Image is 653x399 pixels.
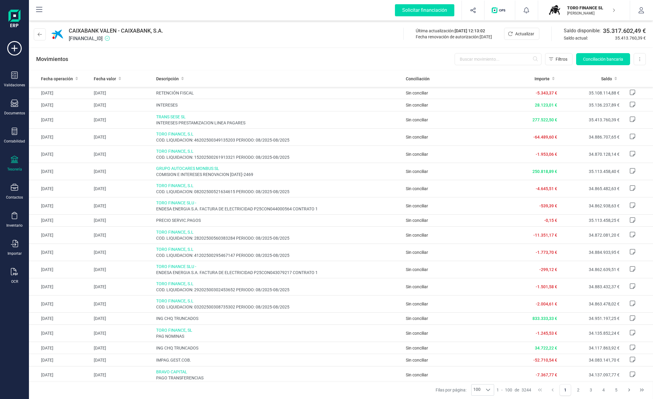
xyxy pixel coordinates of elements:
td: [DATE] [29,244,91,261]
span: -0,15 € [544,218,557,223]
span: Saldo disponible: [564,27,601,34]
button: Previous Page [547,384,558,396]
td: [DATE] [91,366,154,383]
td: 35.413.760,39 € [560,111,622,128]
span: [DATE] [480,34,492,39]
td: [DATE] [29,295,91,312]
span: TORO FINANCE SLU - [156,200,401,206]
span: Sin conciliar [406,91,428,95]
td: [DATE] [91,278,154,295]
span: TORO FINANCE, SL [156,327,401,333]
td: [DATE] [91,180,154,197]
td: [DATE] [91,354,154,366]
span: Fecha valor [94,76,116,82]
span: Fecha operación [41,76,73,82]
span: TORO FINANCE, S.L [156,281,401,287]
span: ING CHQ TRUNCADOS [156,315,401,321]
span: Actualizar [515,31,534,37]
span: INTERESES PRESTAMIZACION LINEA PAGARES [156,120,401,126]
span: 100 [472,385,482,395]
span: COD. LIQUIDACION: 03202500308735302 PERIODO: 08/2025-08/2025 [156,304,401,310]
td: [DATE] [91,261,154,278]
span: Sin conciliar [406,372,428,377]
span: PAGO TRANSFERENCIAS [156,375,401,381]
span: -52.710,54 € [533,358,557,362]
button: Page 5 [610,384,622,396]
div: Contactos [6,195,23,200]
span: TORO FINANCE, S.L [156,131,401,137]
span: COD. LIQUIDACION: 08202500521634615 PERIODO: 08/2025-08/2025 [156,189,401,195]
div: OCR [11,279,18,284]
td: 34.117.863,92 € [560,342,622,354]
span: TORO FINANCE, S.L [156,246,401,252]
button: Page 3 [585,384,597,396]
span: Sin conciliar [406,267,428,272]
img: Logo de OPS [492,7,508,13]
td: 35.108.114,88 € [560,87,622,99]
span: Sin conciliar [406,250,428,255]
span: -5.343,37 € [536,91,557,95]
span: TORO FINANCE, S.L [156,183,401,189]
span: Sin conciliar [406,346,428,350]
button: Last Page [636,384,648,396]
td: [DATE] [91,244,154,261]
span: -64.489,60 € [533,135,557,139]
td: [DATE] [91,197,154,214]
td: 34.083.141,70 € [560,354,622,366]
td: [DATE] [91,128,154,145]
button: Conciliación bancaria [576,53,630,65]
td: 34.886.707,65 € [560,128,622,145]
span: Sin conciliar [406,331,428,336]
span: Sin conciliar [406,117,428,122]
span: Sin conciliar [406,302,428,306]
td: 34.884.933,95 € [560,244,622,261]
td: [DATE] [91,87,154,99]
span: Sin conciliar [406,203,428,208]
span: Conciliación bancaria [583,56,623,62]
span: COMISION E INTERESES RENOVACION [DATE]-2469 [156,171,401,177]
span: CAIXABANK VALEN - CAIXABANK, S.A. [69,27,163,35]
td: 35.136.237,89 € [560,99,622,111]
span: BRAVO CAPITAL [156,369,401,375]
p: Movimientos [36,55,68,63]
span: Sin conciliar [406,218,428,223]
td: 34.870.128,14 € [560,145,622,163]
div: Documentos [4,111,25,116]
td: [DATE] [29,87,91,99]
td: 34.862.938,63 € [560,197,622,214]
td: [DATE] [29,226,91,244]
button: Next Page [623,384,635,396]
span: IMPAG.GEST.COB. [156,357,401,363]
td: [DATE] [91,342,154,354]
td: [DATE] [29,325,91,342]
div: Fecha renovación de autorización: [416,34,492,40]
td: [DATE] [91,111,154,128]
span: ENDESA ENERGIA S.A. FACTURA DE ELECTRICIDAD P25CON043079217 CONTRATO 1 [156,270,401,276]
span: PRECIO SERVIC.PAGOS [156,217,401,223]
span: -1.501,58 € [536,284,557,289]
td: 34.863.478,02 € [560,295,622,312]
button: First Page [534,384,546,396]
div: Validaciones [4,83,25,88]
div: Última actualización: [416,28,492,34]
td: [DATE] [29,111,91,128]
td: [DATE] [91,312,154,324]
div: Solicitar financiación [395,4,454,16]
span: 34.722,22 € [535,346,557,350]
span: [DATE] 12:13:02 [455,28,485,33]
td: [DATE] [91,325,154,342]
td: [DATE] [29,197,91,214]
td: 34.872.081,20 € [560,226,622,244]
td: [DATE] [29,214,91,226]
span: Sin conciliar [406,103,428,107]
span: Importe [535,76,550,82]
span: Sin conciliar [406,316,428,321]
button: Page 2 [573,384,584,396]
span: TRANS SESE SL [156,114,401,120]
td: [DATE] [91,214,154,226]
span: 277.522,50 € [532,117,557,122]
td: 34.883.432,37 € [560,278,622,295]
td: 34.951.197,25 € [560,312,622,324]
span: COD. LIQUIDACION: 29202500302453652 PERIODO: 08/2025-08/2025 [156,287,401,293]
span: COD. LIQUIDACION: 28202500560383284 PERIODO: 08/2025-08/2025 [156,235,401,241]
